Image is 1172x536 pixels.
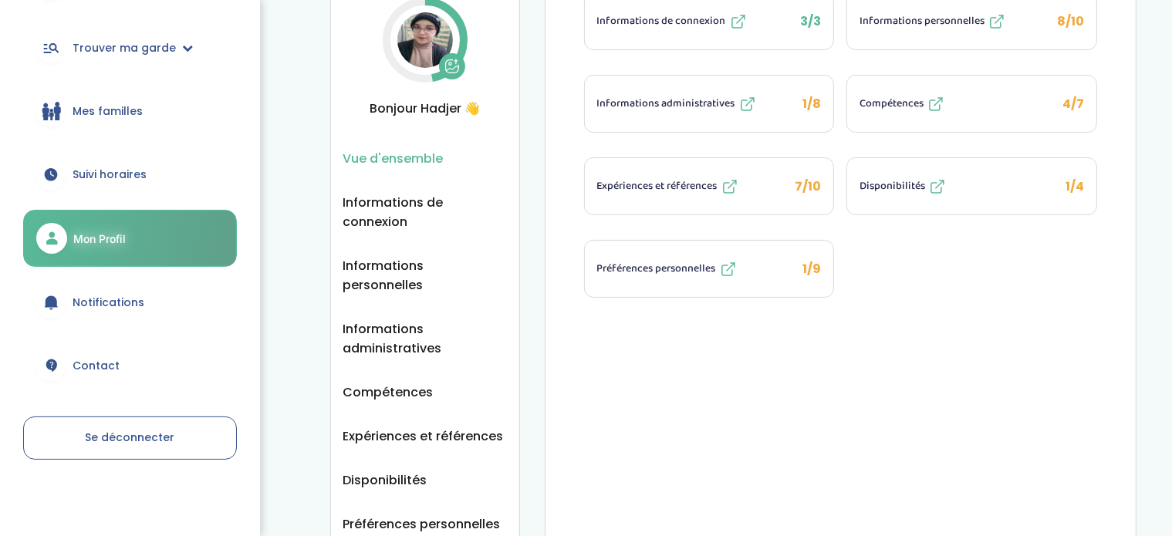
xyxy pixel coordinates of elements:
[802,260,821,278] span: 1/9
[585,76,834,132] button: Informations administratives 1/8
[584,157,835,215] li: 7/10
[23,147,237,202] a: Suivi horaires
[23,338,237,393] a: Contact
[343,383,434,402] button: Compétences
[597,13,726,29] span: Informations de connexion
[73,358,120,374] span: Contact
[1057,12,1084,30] span: 8/10
[343,470,427,490] button: Disponibilités
[343,149,444,168] button: Vue d'ensemble
[860,96,924,112] span: Compétences
[343,319,507,358] button: Informations administratives
[73,103,143,120] span: Mes familles
[343,193,507,231] button: Informations de connexion
[23,83,237,139] a: Mes familles
[584,240,835,298] li: 1/9
[73,167,147,183] span: Suivi horaires
[343,514,501,534] button: Préférences personnelles
[860,13,985,29] span: Informations personnelles
[23,416,237,460] a: Se déconnecter
[585,241,834,297] button: Préférences personnelles 1/9
[343,426,504,446] button: Expériences et références
[73,295,144,311] span: Notifications
[1066,177,1084,195] span: 1/4
[397,12,453,68] img: Avatar
[73,40,176,56] span: Trouver ma garde
[23,20,237,76] a: Trouver ma garde
[800,12,821,30] span: 3/3
[597,96,735,112] span: Informations administratives
[846,75,1097,133] li: 4/7
[343,99,507,118] span: Bonjour Hadjer 👋
[23,275,237,330] a: Notifications
[585,158,834,214] button: Expériences et références 7/10
[802,95,821,113] span: 1/8
[73,231,126,247] span: Mon Profil
[846,157,1097,215] li: 1/4
[847,158,1096,214] button: Disponibilités 1/4
[584,75,835,133] li: 1/8
[343,256,507,295] button: Informations personnelles
[597,178,718,194] span: Expériences et références
[23,210,237,267] a: Mon Profil
[1062,95,1084,113] span: 4/7
[795,177,821,195] span: 7/10
[597,261,716,277] span: Préférences personnelles
[847,76,1096,132] button: Compétences 4/7
[860,178,925,194] span: Disponibilités
[86,430,175,445] span: Se déconnecter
